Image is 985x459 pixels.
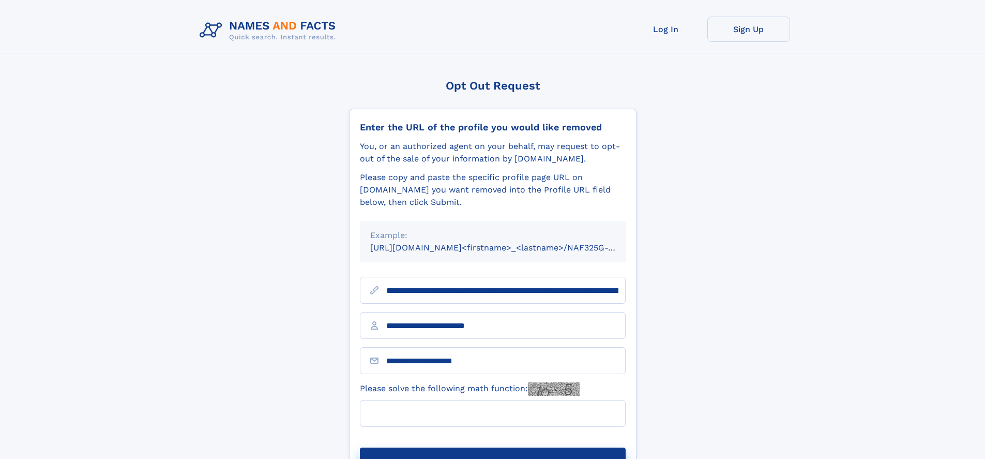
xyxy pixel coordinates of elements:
small: [URL][DOMAIN_NAME]<firstname>_<lastname>/NAF325G-xxxxxxxx [370,243,645,253]
img: Logo Names and Facts [195,17,344,45]
div: Enter the URL of the profile you would like removed [360,122,626,133]
label: Please solve the following math function: [360,382,580,396]
a: Log In [625,17,707,42]
a: Sign Up [707,17,790,42]
div: Please copy and paste the specific profile page URL on [DOMAIN_NAME] you want removed into the Pr... [360,171,626,209]
div: Opt Out Request [349,79,637,92]
div: Example: [370,229,615,242]
div: You, or an authorized agent on your behalf, may request to opt-out of the sale of your informatio... [360,140,626,165]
